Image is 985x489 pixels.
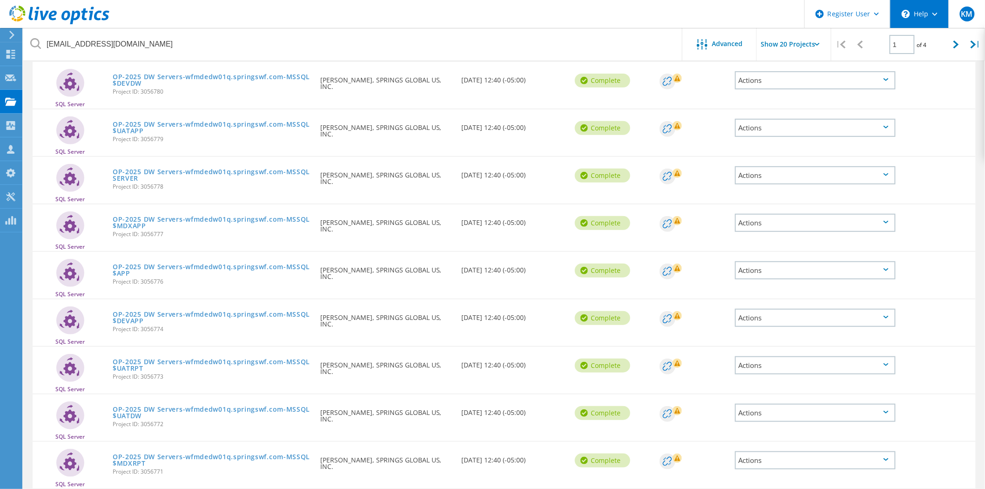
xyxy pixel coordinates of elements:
span: SQL Server [56,434,85,440]
div: [DATE] 12:40 (-05:00) [457,347,570,378]
span: SQL Server [56,102,85,107]
span: Advanced [712,41,743,47]
div: [PERSON_NAME], SPRINGS GLOBAL US, INC. [316,299,457,337]
svg: \n [902,10,910,18]
a: OP-2025 DW Servers-wfmdedw01q.springswf.com-MSSQL$DEVDW [113,74,311,87]
span: Project ID: 3056774 [113,326,311,332]
div: [DATE] 12:40 (-05:00) [457,204,570,235]
a: OP-2025 DW Servers-wfmdedw01q.springswf.com-MSSQL$DEVAPP [113,311,311,324]
a: OP-2025 DW Servers-wfmdedw01q.springswf.com-MSSQL$MDXRPT [113,454,311,467]
div: [DATE] 12:40 (-05:00) [457,394,570,425]
span: Project ID: 3056776 [113,279,311,285]
span: Project ID: 3056780 [113,89,311,95]
a: Live Optics Dashboard [9,20,109,26]
div: Complete [575,216,630,230]
div: Complete [575,406,630,420]
div: [PERSON_NAME], SPRINGS GLOBAL US, INC. [316,109,457,147]
div: Actions [735,261,896,279]
span: SQL Server [56,482,85,487]
a: OP-2025 DW Servers-wfmdedw01q.springswf.com-MSSQL$UATRPT [113,359,311,372]
div: Complete [575,311,630,325]
span: Project ID: 3056771 [113,469,311,475]
div: Actions [735,214,896,232]
a: OP-2025 DW Servers-wfmdedw01q.springswf.com-MSSQL$APP [113,264,311,277]
div: [PERSON_NAME], SPRINGS GLOBAL US, INC. [316,204,457,242]
div: [PERSON_NAME], SPRINGS GLOBAL US, INC. [316,157,457,194]
a: OP-2025 DW Servers-wfmdedw01q.springswf.com-MSSQL$UATAPP [113,121,311,134]
div: Actions [735,119,896,137]
span: Project ID: 3056779 [113,136,311,142]
div: [DATE] 12:40 (-05:00) [457,252,570,283]
span: SQL Server [56,149,85,155]
div: Complete [575,169,630,183]
div: Actions [735,309,896,327]
div: [PERSON_NAME], SPRINGS GLOBAL US, INC. [316,442,457,479]
div: [DATE] 12:40 (-05:00) [457,442,570,473]
div: Actions [735,356,896,374]
div: [PERSON_NAME], SPRINGS GLOBAL US, INC. [316,347,457,384]
div: [DATE] 12:40 (-05:00) [457,299,570,330]
span: of 4 [917,41,927,49]
div: | [966,28,985,61]
span: SQL Server [56,339,85,345]
div: Actions [735,166,896,184]
span: Project ID: 3056773 [113,374,311,380]
div: Actions [735,451,896,469]
div: [DATE] 12:40 (-05:00) [457,62,570,93]
span: Project ID: 3056778 [113,184,311,190]
a: OP-2025 DW Servers-wfmdedw01q.springswf.com-MSSQL$UATDW [113,406,311,419]
input: Search projects by name, owner, ID, company, etc [23,28,683,61]
div: | [831,28,850,61]
span: SQL Server [56,197,85,202]
div: Complete [575,121,630,135]
div: Complete [575,264,630,278]
span: SQL Server [56,292,85,297]
div: [PERSON_NAME], SPRINGS GLOBAL US, INC. [316,62,457,99]
a: OP-2025 DW Servers-wfmdedw01q.springswf.com-MSSQL$MDXAPP [113,216,311,229]
div: Actions [735,71,896,89]
a: OP-2025 DW Servers-wfmdedw01q.springswf.com-MSSQLSERVER [113,169,311,182]
span: Project ID: 3056777 [113,231,311,237]
div: [PERSON_NAME], SPRINGS GLOBAL US, INC. [316,252,457,289]
span: SQL Server [56,387,85,392]
span: Project ID: 3056772 [113,421,311,427]
div: [DATE] 12:40 (-05:00) [457,157,570,188]
div: Actions [735,404,896,422]
div: [PERSON_NAME], SPRINGS GLOBAL US, INC. [316,394,457,432]
span: SQL Server [56,244,85,250]
span: KM [961,10,973,18]
div: [DATE] 12:40 (-05:00) [457,109,570,140]
div: Complete [575,74,630,88]
div: Complete [575,359,630,373]
div: Complete [575,454,630,468]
